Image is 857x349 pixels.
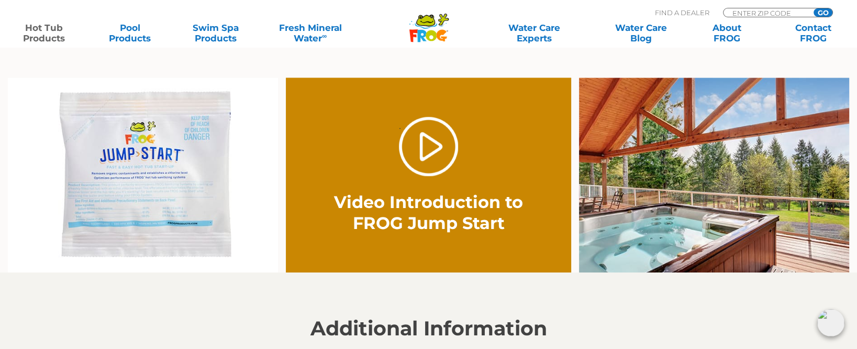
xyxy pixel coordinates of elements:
[96,23,163,43] a: PoolProducts
[694,23,761,43] a: AboutFROG
[780,23,847,43] a: ContactFROG
[10,23,77,43] a: Hot TubProducts
[579,78,849,272] img: serene-landscape
[269,23,352,43] a: Fresh MineralWater∞
[655,8,709,17] p: Find A Dealer
[817,309,844,336] img: openIcon
[183,23,250,43] a: Swim SpaProducts
[814,8,832,17] input: GO
[314,192,543,234] h2: Video Introduction to FROG Jump Start
[322,32,327,40] sup: ∞
[399,117,458,176] a: Play Video
[608,23,675,43] a: Water CareBlog
[107,317,751,340] h2: Additional Information
[480,23,589,43] a: Water CareExperts
[731,8,802,17] input: Zip Code Form
[8,78,278,272] img: jump start package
